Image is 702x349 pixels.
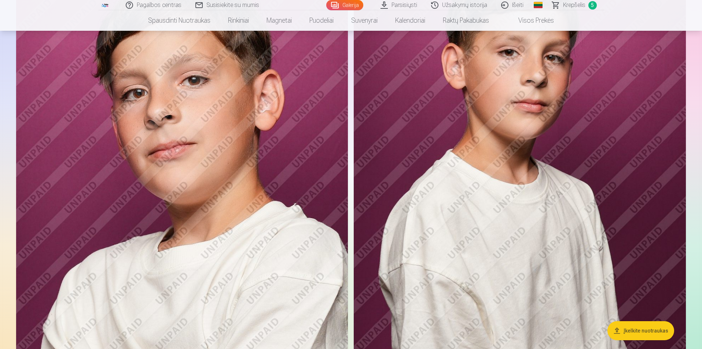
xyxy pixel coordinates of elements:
a: Raktų pakabukas [434,10,498,31]
img: /fa2 [101,3,109,7]
a: Suvenyrai [342,10,386,31]
a: Puodeliai [301,10,342,31]
span: 5 [588,1,597,10]
span: Krepšelis [563,1,585,10]
a: Magnetai [258,10,301,31]
a: Kalendoriai [386,10,434,31]
a: Spausdinti nuotraukas [139,10,219,31]
button: Įkelkite nuotraukas [607,321,674,340]
a: Visos prekės [498,10,563,31]
a: Rinkiniai [219,10,258,31]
